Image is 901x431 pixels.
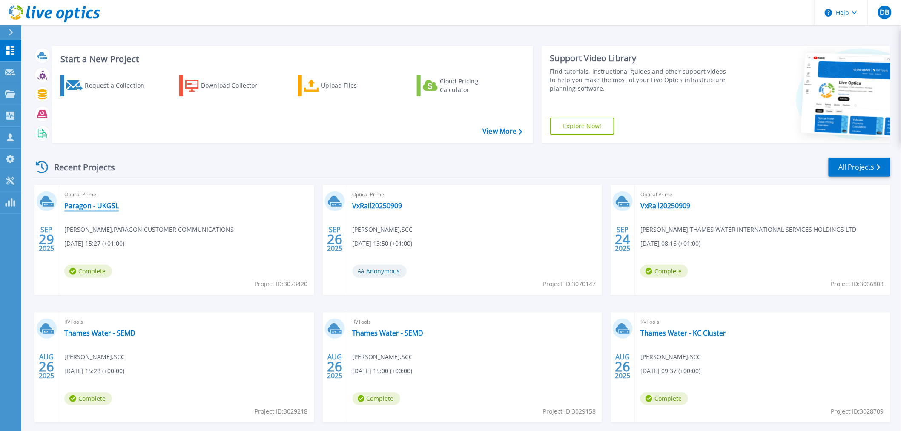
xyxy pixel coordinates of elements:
[550,67,729,93] div: Find tutorials, instructional guides and other support videos to help you make the most of your L...
[33,157,126,178] div: Recent Projects
[615,363,631,370] span: 26
[85,77,153,94] div: Request a Collection
[353,225,413,234] span: [PERSON_NAME] , SCC
[64,225,234,234] span: [PERSON_NAME] , PARAGON CUSTOMER COMMUNICATIONS
[64,366,124,376] span: [DATE] 15:28 (+00:00)
[298,75,393,96] a: Upload Files
[615,236,631,243] span: 24
[353,201,402,210] a: VxRail20250909
[550,118,615,135] a: Explore Now!
[640,201,690,210] a: VxRail20250909
[482,127,522,135] a: View More
[831,407,884,416] span: Project ID: 3028709
[640,265,688,278] span: Complete
[64,329,135,337] a: Thames Water - SEMD
[64,201,119,210] a: Paragon - UKGSL
[353,239,413,248] span: [DATE] 13:50 (+01:00)
[255,279,308,289] span: Project ID: 3073420
[255,407,308,416] span: Project ID: 3029218
[64,190,309,199] span: Optical Prime
[353,329,424,337] a: Thames Water - SEMD
[201,77,269,94] div: Download Collector
[64,239,124,248] span: [DATE] 15:27 (+01:00)
[640,329,726,337] a: Thames Water - KC Cluster
[179,75,274,96] a: Download Collector
[353,190,597,199] span: Optical Prime
[327,224,343,255] div: SEP 2025
[64,317,309,327] span: RVTools
[321,77,390,94] div: Upload Files
[353,366,413,376] span: [DATE] 15:00 (+00:00)
[64,392,112,405] span: Complete
[640,352,701,362] span: [PERSON_NAME] , SCC
[38,351,55,382] div: AUG 2025
[327,351,343,382] div: AUG 2025
[640,190,885,199] span: Optical Prime
[640,392,688,405] span: Complete
[640,317,885,327] span: RVTools
[60,55,522,64] h3: Start a New Project
[353,265,407,278] span: Anonymous
[543,407,596,416] span: Project ID: 3029158
[615,224,631,255] div: SEP 2025
[543,279,596,289] span: Project ID: 3070147
[39,236,54,243] span: 29
[640,366,700,376] span: [DATE] 09:37 (+00:00)
[327,236,342,243] span: 26
[39,363,54,370] span: 26
[640,225,856,234] span: [PERSON_NAME] , THAMES WATER INTERNATIONAL SERVICES HOLDINGS LTD
[64,265,112,278] span: Complete
[38,224,55,255] div: SEP 2025
[64,352,125,362] span: [PERSON_NAME] , SCC
[440,77,508,94] div: Cloud Pricing Calculator
[880,9,889,16] span: DB
[60,75,155,96] a: Request a Collection
[615,351,631,382] div: AUG 2025
[831,279,884,289] span: Project ID: 3066803
[640,239,700,248] span: [DATE] 08:16 (+01:00)
[327,363,342,370] span: 26
[353,352,413,362] span: [PERSON_NAME] , SCC
[550,53,729,64] div: Support Video Library
[417,75,512,96] a: Cloud Pricing Calculator
[353,317,597,327] span: RVTools
[353,392,400,405] span: Complete
[829,158,890,177] a: All Projects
